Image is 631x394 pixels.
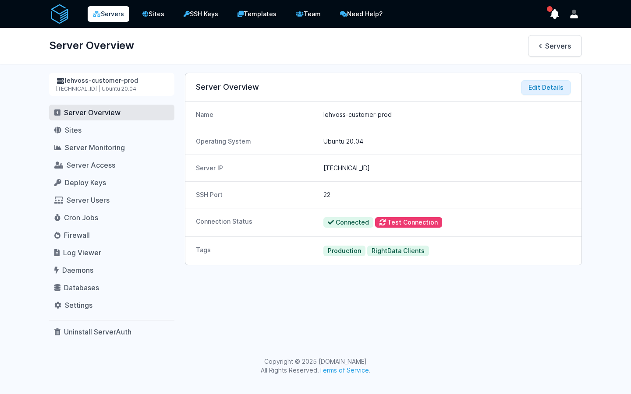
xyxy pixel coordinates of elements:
span: Server Overview [64,108,121,117]
span: Databases [64,283,99,292]
span: Log Viewer [63,248,101,257]
a: Deploy Keys [49,175,174,190]
button: show notifications [547,6,563,22]
span: RightData Clients [367,246,429,256]
a: Sites [136,5,170,23]
a: Server Users [49,192,174,208]
a: Servers [528,35,582,57]
a: Cron Jobs [49,210,174,225]
span: Production [323,246,365,256]
a: Templates [231,5,283,23]
span: Cron Jobs [64,213,98,222]
span: Server Access [67,161,115,169]
div: [TECHNICAL_ID] | Ubuntu 20.04 [56,85,167,92]
span: Server Monitoring [65,143,125,152]
dd: [TECHNICAL_ID] [323,164,571,172]
span: Settings [65,301,92,310]
button: User menu [566,6,582,22]
a: Log Viewer [49,245,174,260]
a: Server Monitoring [49,140,174,155]
dt: SSH Port [196,190,316,199]
dt: Operating System [196,137,316,146]
button: Test Connection [375,217,442,228]
a: Sites [49,122,174,138]
dd: lehvoss-customer-prod [323,110,571,119]
dd: Ubuntu 20.04 [323,137,571,146]
a: Team [290,5,327,23]
a: Uninstall ServerAuth [49,324,174,340]
span: Firewall [64,231,90,239]
a: Server Access [49,157,174,173]
button: Edit Details [521,80,571,95]
a: Settings [49,297,174,313]
a: SSH Keys [177,5,224,23]
a: Terms of Service [319,366,369,374]
span: Uninstall ServerAuth [64,327,131,336]
a: Need Help? [334,5,389,23]
a: Databases [49,280,174,295]
a: Daemons [49,262,174,278]
h1: Server Overview [49,35,134,56]
div: lehvoss-customer-prod [56,76,167,85]
h3: Server Overview [196,82,571,92]
span: has unread notifications [547,6,553,12]
a: Server Overview [49,105,174,120]
dt: Name [196,110,316,119]
span: Sites [65,126,82,134]
span: Deploy Keys [65,178,106,187]
span: Daemons [62,266,93,274]
dt: Server IP [196,164,316,172]
a: Servers [88,6,129,22]
a: Firewall [49,227,174,243]
img: serverAuth logo [49,4,70,25]
dt: Tags [196,246,316,256]
span: Connected [323,217,373,228]
dd: 22 [323,190,571,199]
span: Server Users [67,196,110,204]
dt: Connection Status [196,217,316,228]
